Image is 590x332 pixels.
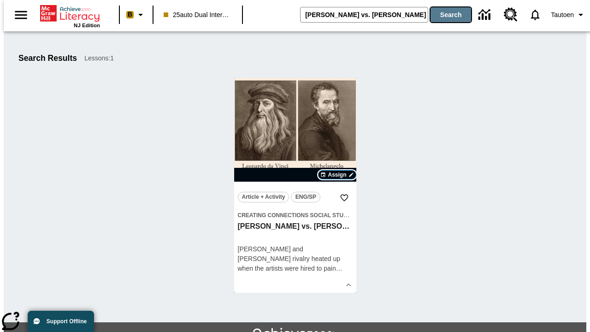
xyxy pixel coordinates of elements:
[238,212,357,219] span: Creating Connections Social Studies
[40,4,100,23] a: Home
[7,1,35,29] button: Open side menu
[473,2,498,28] a: Data Center
[123,6,150,23] button: Boost Class color is peach. Change class color
[318,170,356,179] button: Assign Choose Dates
[291,192,320,202] button: ENG/SP
[551,10,574,20] span: Tautoen
[74,23,100,28] span: NJ Edition
[295,192,316,202] span: ENG/SP
[47,318,87,325] span: Support Offline
[238,222,353,231] h3: Michelangelo vs. Leonardo
[342,278,355,292] button: Show Details
[328,171,346,179] span: Assign
[431,7,471,22] button: Search
[238,244,353,273] div: [PERSON_NAME] and [PERSON_NAME] rivalry heated up when the artists were hired to pai
[40,3,100,28] div: Home
[238,192,289,202] button: Article + Activity
[234,78,356,293] div: lesson details
[28,311,94,332] button: Support Offline
[128,9,132,20] span: B
[164,10,232,20] span: 25auto Dual International
[523,3,547,27] a: Notifications
[498,2,523,27] a: Resource Center, Will open in new tab
[84,53,114,63] span: Lessons : 1
[18,53,77,63] h1: Search Results
[336,265,342,272] span: …
[242,192,285,202] span: Article + Activity
[547,6,590,23] button: Profile/Settings
[336,190,353,206] button: Add to Favorites
[332,265,336,272] span: n
[238,210,353,220] span: Topic: Creating Connections Social Studies/World History II
[301,7,428,22] input: search field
